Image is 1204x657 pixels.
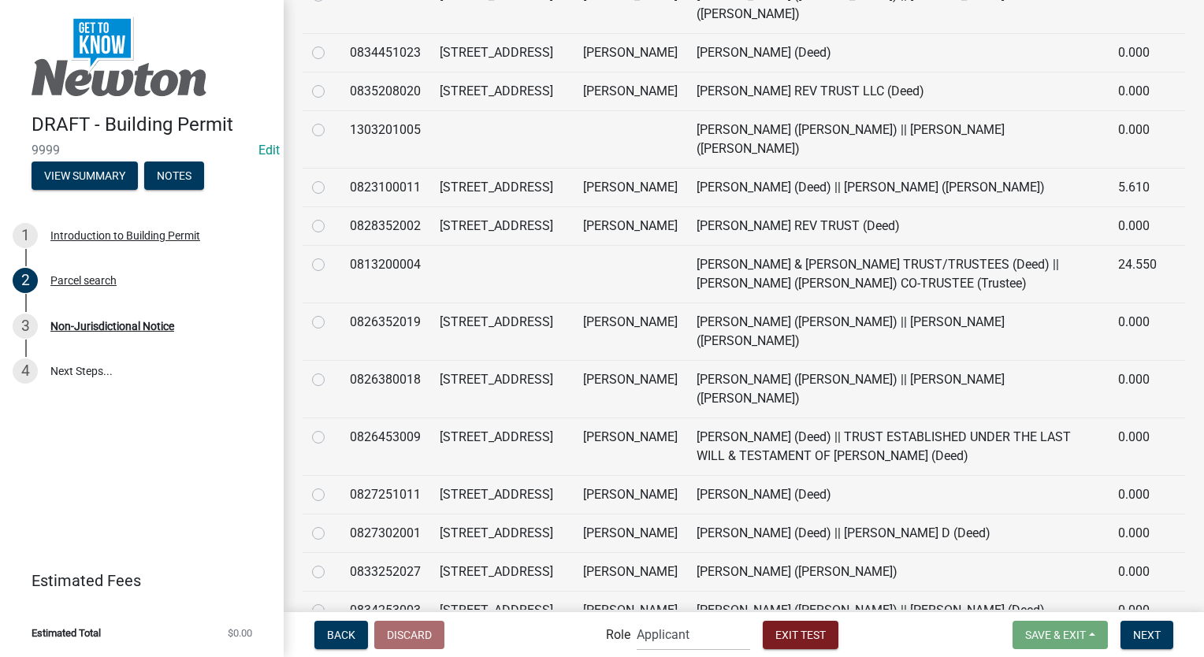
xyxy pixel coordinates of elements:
[430,475,574,514] td: [STREET_ADDRESS]
[340,168,430,206] td: 0823100011
[340,360,430,418] td: 0826380018
[340,591,430,629] td: 0834253003
[13,314,38,339] div: 3
[258,143,280,158] wm-modal-confirm: Edit Application Number
[340,245,430,303] td: 0813200004
[340,475,430,514] td: 0827251011
[1109,33,1166,72] td: 0.000
[1109,418,1166,475] td: 0.000
[687,591,1109,629] td: [PERSON_NAME] ([PERSON_NAME]) || [PERSON_NAME] (Deed)
[430,418,574,475] td: [STREET_ADDRESS]
[687,303,1109,360] td: [PERSON_NAME] ([PERSON_NAME]) || [PERSON_NAME] ([PERSON_NAME])
[1109,360,1166,418] td: 0.000
[1109,206,1166,245] td: 0.000
[374,621,444,649] button: Discard
[574,514,687,552] td: [PERSON_NAME]
[687,475,1109,514] td: [PERSON_NAME] (Deed)
[1109,552,1166,591] td: 0.000
[574,72,687,110] td: [PERSON_NAME]
[430,72,574,110] td: [STREET_ADDRESS]
[687,206,1109,245] td: [PERSON_NAME] REV TRUST (Deed)
[687,514,1109,552] td: [PERSON_NAME] (Deed) || [PERSON_NAME] D (Deed)
[340,552,430,591] td: 0833252027
[1013,621,1108,649] button: Save & Exit
[228,628,252,638] span: $0.00
[32,628,101,638] span: Estimated Total
[574,552,687,591] td: [PERSON_NAME]
[430,360,574,418] td: [STREET_ADDRESS]
[687,245,1109,303] td: [PERSON_NAME] & [PERSON_NAME] TRUST/TRUSTEES (Deed) || [PERSON_NAME] ([PERSON_NAME]) CO-TRUSTEE (...
[1109,110,1166,168] td: 0.000
[340,72,430,110] td: 0835208020
[13,565,258,596] a: Estimated Fees
[687,552,1109,591] td: [PERSON_NAME] ([PERSON_NAME])
[13,268,38,293] div: 2
[50,230,200,241] div: Introduction to Building Permit
[574,475,687,514] td: [PERSON_NAME]
[32,17,206,97] img: City of Newton, Iowa
[763,621,838,649] button: Exit Test
[574,591,687,629] td: [PERSON_NAME]
[258,143,280,158] a: Edit
[687,360,1109,418] td: [PERSON_NAME] ([PERSON_NAME]) || [PERSON_NAME] ([PERSON_NAME])
[430,206,574,245] td: [STREET_ADDRESS]
[1133,628,1161,640] span: Next
[1109,245,1166,303] td: 24.550
[1109,475,1166,514] td: 0.000
[430,168,574,206] td: [STREET_ADDRESS]
[1109,591,1166,629] td: 0.000
[574,206,687,245] td: [PERSON_NAME]
[430,552,574,591] td: [STREET_ADDRESS]
[32,113,271,136] h4: DRAFT - Building Permit
[340,514,430,552] td: 0827302001
[574,418,687,475] td: [PERSON_NAME]
[144,161,204,190] button: Notes
[327,628,355,640] span: Back
[775,628,826,640] span: Exit Test
[50,321,174,332] div: Non-Jurisdictional Notice
[687,110,1109,168] td: [PERSON_NAME] ([PERSON_NAME]) || [PERSON_NAME] ([PERSON_NAME])
[687,168,1109,206] td: [PERSON_NAME] (Deed) || [PERSON_NAME] ([PERSON_NAME])
[13,223,38,248] div: 1
[314,621,368,649] button: Back
[430,591,574,629] td: [STREET_ADDRESS]
[340,110,430,168] td: 1303201005
[430,33,574,72] td: [STREET_ADDRESS]
[430,514,574,552] td: [STREET_ADDRESS]
[340,303,430,360] td: 0826352019
[32,161,138,190] button: View Summary
[32,170,138,183] wm-modal-confirm: Summary
[430,303,574,360] td: [STREET_ADDRESS]
[340,33,430,72] td: 0834451023
[144,170,204,183] wm-modal-confirm: Notes
[1109,303,1166,360] td: 0.000
[1109,168,1166,206] td: 5.610
[50,275,117,286] div: Parcel search
[1025,628,1086,640] span: Save & Exit
[32,143,252,158] span: 9999
[574,168,687,206] td: [PERSON_NAME]
[13,358,38,384] div: 4
[606,629,630,641] label: Role
[687,33,1109,72] td: [PERSON_NAME] (Deed)
[1120,621,1173,649] button: Next
[340,206,430,245] td: 0828352002
[340,418,430,475] td: 0826453009
[574,360,687,418] td: [PERSON_NAME]
[574,303,687,360] td: [PERSON_NAME]
[1109,514,1166,552] td: 0.000
[687,418,1109,475] td: [PERSON_NAME] (Deed) || TRUST ESTABLISHED UNDER THE LAST WILL & TESTAMENT OF [PERSON_NAME] (Deed)
[1109,72,1166,110] td: 0.000
[574,33,687,72] td: [PERSON_NAME]
[687,72,1109,110] td: [PERSON_NAME] REV TRUST LLC (Deed)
